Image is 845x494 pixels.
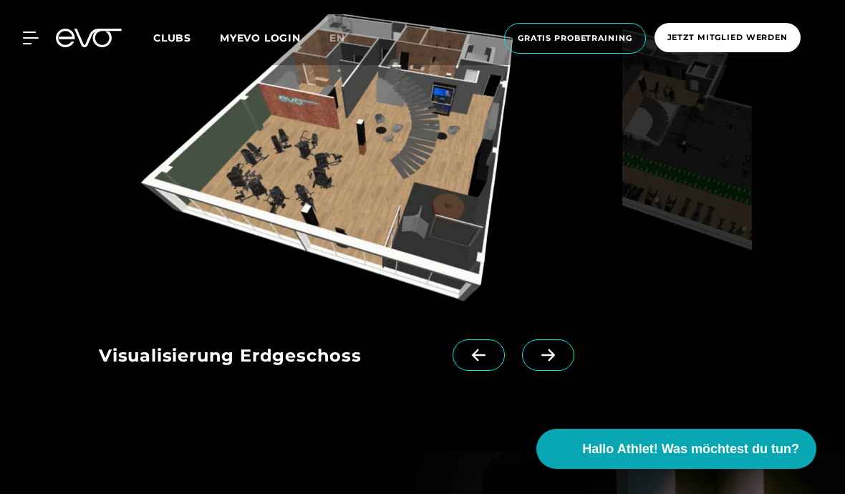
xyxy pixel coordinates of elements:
[329,30,362,47] a: en
[329,32,345,44] span: en
[622,14,752,305] img: evofitness
[99,14,617,305] img: evofitness
[650,23,805,54] a: Jetzt Mitglied werden
[153,32,191,44] span: Clubs
[500,23,650,54] a: Gratis Probetraining
[220,32,301,44] a: MYEVO LOGIN
[518,32,632,44] span: Gratis Probetraining
[582,440,799,459] span: Hallo Athlet! Was möchtest du tun?
[536,429,816,469] button: Hallo Athlet! Was möchtest du tun?
[153,31,220,44] a: Clubs
[667,32,788,44] span: Jetzt Mitglied werden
